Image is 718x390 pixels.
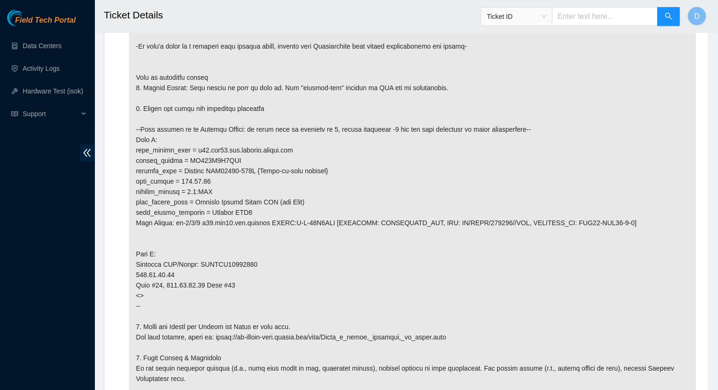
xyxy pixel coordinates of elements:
[665,12,672,21] span: search
[23,65,60,72] a: Activity Logs
[7,17,76,29] a: Akamai TechnologiesField Tech Portal
[694,10,700,22] span: D
[80,144,94,161] span: double-left
[23,87,83,95] a: Hardware Test (isok)
[657,7,680,26] button: search
[487,9,546,24] span: Ticket ID
[687,7,706,25] button: D
[23,42,61,50] a: Data Centers
[11,110,18,117] span: read
[15,16,76,25] span: Field Tech Portal
[7,9,48,26] img: Akamai Technologies
[23,104,78,123] span: Support
[552,7,658,26] input: Enter text here...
